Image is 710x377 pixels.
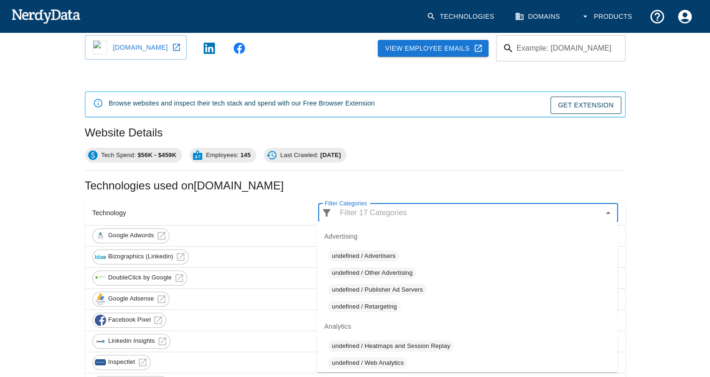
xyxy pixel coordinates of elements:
[96,151,182,160] span: Tech Spend:
[194,39,224,58] a: https://www.linkedin.com/company/teamsidebar/
[103,252,179,261] span: Bizographics (Linkedin)
[328,251,399,261] span: undefined / Advertisers
[85,35,187,60] a: sidebar.com icon[DOMAIN_NAME]
[643,3,671,30] button: Support and Documentation
[92,292,170,307] a: Google Adsense
[95,255,106,259] img: 066c3097-c7af-49b3-ba0a-3edf959ac6d9.jpg
[93,40,107,54] img: sidebar.com icon
[671,3,699,30] button: Account Settings
[85,125,626,140] h2: Website Details
[103,273,177,282] span: DoubleClick by Google
[95,231,106,241] img: 757e2324-3a22-481e-9ecd-2ddafcfc5842.jpg
[378,40,489,57] a: View Employee Emails
[663,310,699,346] iframe: Drift Widget Chat Controller
[328,358,407,368] span: undefined / Web Analytics
[317,225,618,248] div: Advertising
[275,151,346,160] span: Last Crawled:
[328,341,454,351] span: undefined / Heatmaps and Session Replay
[325,199,367,207] label: Filter Categories
[575,3,640,30] button: Products
[137,151,176,158] b: $56K - $459K
[602,206,615,219] button: Close
[95,293,106,305] img: 795bae79-af8a-43e9-8f76-c7d62378d388.jpg
[224,39,254,58] a: https://facebook.com/tr
[103,337,160,346] span: Linkedin Insights
[103,294,160,303] span: Google Adsense
[509,3,567,30] a: Domains
[200,151,256,160] span: Employees:
[92,313,167,328] a: Facebook Pixel
[95,337,106,346] img: 3281d911-a258-4220-9680-e4953fc14a38.jpg
[317,315,618,338] div: Analytics
[328,285,427,294] span: undefined / Publisher Ad Servers
[92,355,151,370] a: Inspectlet
[320,151,341,158] b: [DATE]
[92,228,170,243] a: Google Adwords
[421,3,502,30] a: Technologies
[85,178,626,193] h2: Technologies used on [DOMAIN_NAME]
[103,231,160,240] span: Google Adwords
[103,316,156,324] span: Facebook Pixel
[92,334,170,349] a: Linkedin Insights
[109,95,375,114] div: Browse websites and inspect their tech stack and spend with our Free Browser Extension
[336,206,599,219] input: Filter 17 Categories
[92,249,189,264] a: Bizographics (Linkedin)
[328,302,401,311] span: undefined / Retargeting
[95,274,106,281] img: 52eda90b-8d00-47a0-ac09-60162c1d73f5.jpg
[550,97,621,114] a: Get Extension
[240,151,251,158] b: 145
[95,359,106,366] img: a74f34b4-aeab-4a1f-8391-4f9a41063317.jpg
[95,315,106,326] img: 31a297df-b771-4c21-b673-2c57a9a2543b.jpg
[103,358,140,367] span: Inspectlet
[92,271,187,286] a: DoubleClick by Google
[11,7,80,25] img: NerdyData.com
[328,268,416,278] span: undefined / Other Advertising
[85,201,311,226] th: Technology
